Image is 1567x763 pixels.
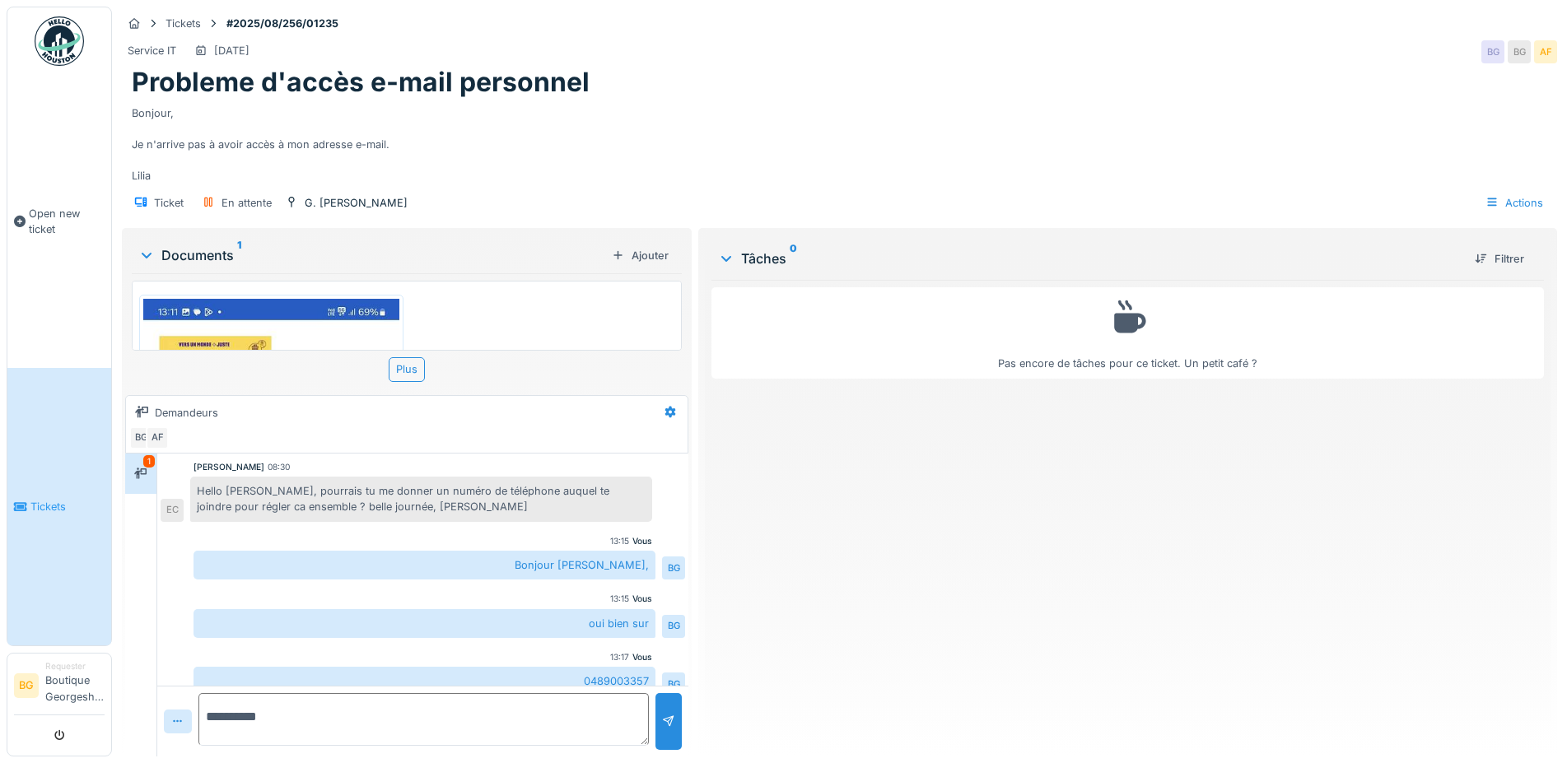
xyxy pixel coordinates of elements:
[194,609,655,638] div: oui bien sur
[128,43,176,58] div: Service IT
[7,368,111,645] a: Tickets
[45,660,105,672] div: Requester
[190,477,652,521] div: Hello [PERSON_NAME], pourrais tu me donner un numéro de téléphone auquel te joindre pour régler c...
[129,426,152,449] div: BG
[1508,40,1531,63] div: BG
[1534,40,1557,63] div: AF
[632,535,652,547] div: Vous
[718,249,1462,268] div: Tâches
[662,615,685,638] div: BG
[610,535,629,547] div: 13:15
[1468,248,1531,270] div: Filtrer
[194,551,655,579] div: Bonjour [PERSON_NAME],
[389,357,425,381] div: Plus
[610,651,629,663] div: 13:17
[662,672,685,696] div: BG
[632,651,652,663] div: Vous
[7,75,111,368] a: Open new ticket
[166,16,201,31] div: Tickets
[161,499,184,522] div: EC
[605,244,675,267] div: Ajouter
[45,660,105,711] li: Boutique Georgeshenri
[14,673,39,698] li: BG
[132,67,590,98] h1: Probleme d'accès e-mail personnel
[305,195,408,211] div: G. [PERSON_NAME]
[29,206,105,237] span: Open new ticket
[222,195,272,211] div: En attente
[138,245,605,265] div: Documents
[194,461,264,473] div: [PERSON_NAME]
[14,660,105,715] a: BG RequesterBoutique Georgeshenri
[662,556,685,579] div: BG
[237,245,241,265] sup: 1
[1481,40,1504,63] div: BG
[194,667,655,696] div: 0489003357
[268,461,290,473] div: 08:30
[632,593,652,605] div: Vous
[143,455,155,468] div: 1
[214,43,250,58] div: [DATE]
[154,195,184,211] div: Ticket
[1478,191,1551,215] div: Actions
[146,426,169,449] div: AF
[132,99,1547,184] div: Bonjour, Je n'arrive pas à avoir accès à mon adresse e-mail. Lilia
[790,249,797,268] sup: 0
[722,295,1533,371] div: Pas encore de tâches pour ce ticket. Un petit café ?
[610,593,629,605] div: 13:15
[155,405,218,421] div: Demandeurs
[220,16,345,31] strong: #2025/08/256/01235
[30,499,105,514] span: Tickets
[35,16,84,66] img: Badge_color-CXgf-gQk.svg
